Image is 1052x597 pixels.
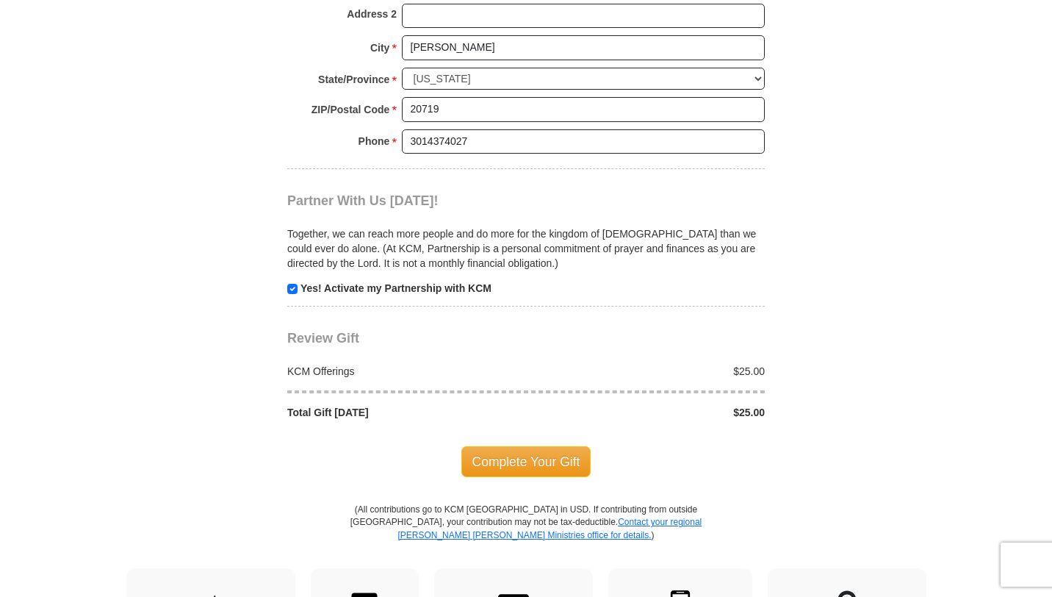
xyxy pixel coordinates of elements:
[287,331,359,346] span: Review Gift
[287,226,765,271] p: Together, we can reach more people and do more for the kingdom of [DEMOGRAPHIC_DATA] than we coul...
[347,4,397,24] strong: Address 2
[287,193,439,208] span: Partner With Us [DATE]!
[461,446,591,477] span: Complete Your Gift
[397,517,702,540] a: Contact your regional [PERSON_NAME] [PERSON_NAME] Ministries office for details.
[280,405,527,420] div: Total Gift [DATE]
[526,405,773,420] div: $25.00
[300,282,491,294] strong: Yes! Activate my Partnership with KCM
[318,69,389,90] strong: State/Province
[359,131,390,151] strong: Phone
[350,504,702,568] p: (All contributions go to KCM [GEOGRAPHIC_DATA] in USD. If contributing from outside [GEOGRAPHIC_D...
[526,364,773,379] div: $25.00
[311,99,390,120] strong: ZIP/Postal Code
[370,37,389,58] strong: City
[280,364,527,379] div: KCM Offerings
